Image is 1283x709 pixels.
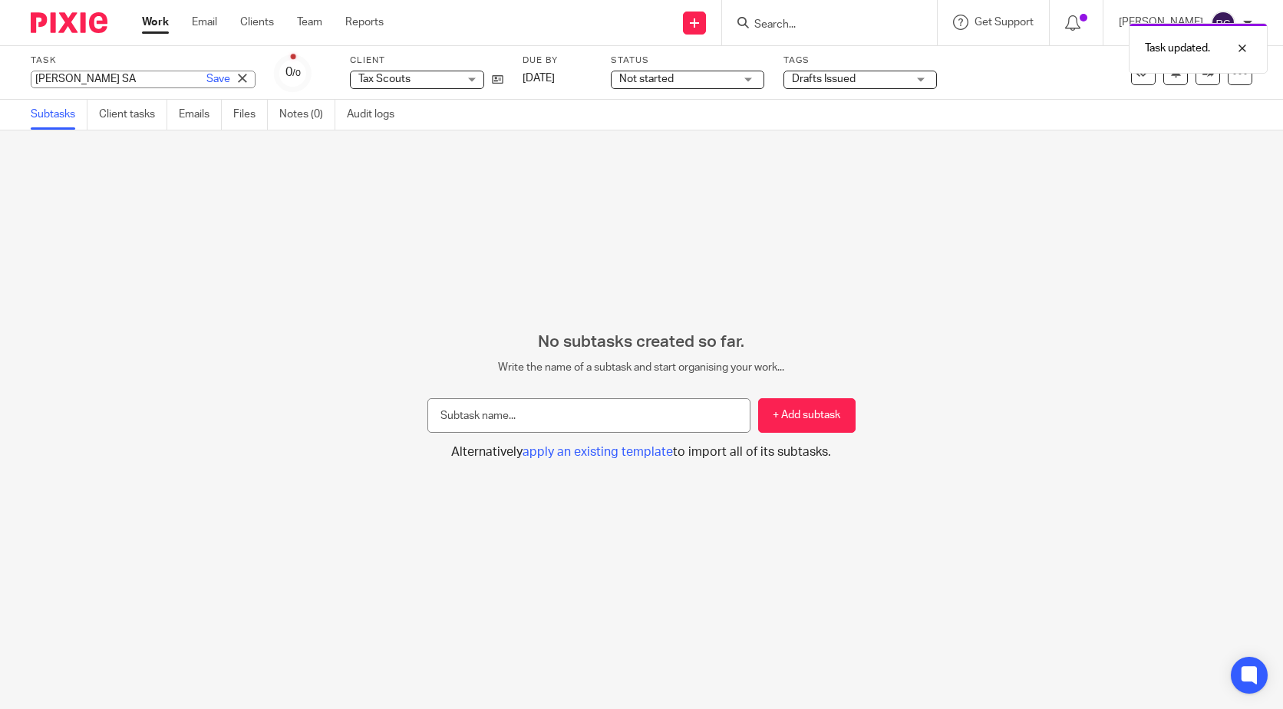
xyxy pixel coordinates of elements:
button: + Add subtask [758,398,856,433]
span: apply an existing template [523,446,673,458]
p: Task updated. [1145,41,1210,56]
div: 0 [285,64,301,81]
a: Email [192,15,217,30]
span: [DATE] [523,73,555,84]
img: svg%3E [1211,11,1235,35]
h2: No subtasks created so far. [427,332,855,352]
div: Kelvin Trigg SA [31,71,256,88]
p: Write the name of a subtask and start organising your work... [427,360,855,375]
label: Status [611,54,764,67]
a: Files [233,100,268,130]
a: Reports [345,15,384,30]
a: Work [142,15,169,30]
a: Clients [240,15,274,30]
a: Client tasks [99,100,167,130]
button: Alternativelyapply an existing templateto import all of its subtasks. [427,444,855,460]
small: /0 [292,69,301,77]
a: Audit logs [347,100,406,130]
a: Emails [179,100,222,130]
span: Tax Scouts [358,74,411,84]
a: Notes (0) [279,100,335,130]
label: Task [31,54,256,67]
input: Subtask name... [427,398,750,433]
a: Subtasks [31,100,87,130]
span: Not started [619,74,674,84]
label: Due by [523,54,592,67]
span: Drafts Issued [792,74,856,84]
a: Team [297,15,322,30]
a: Save [206,71,230,87]
img: Pixie [31,12,107,33]
label: Client [350,54,503,67]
